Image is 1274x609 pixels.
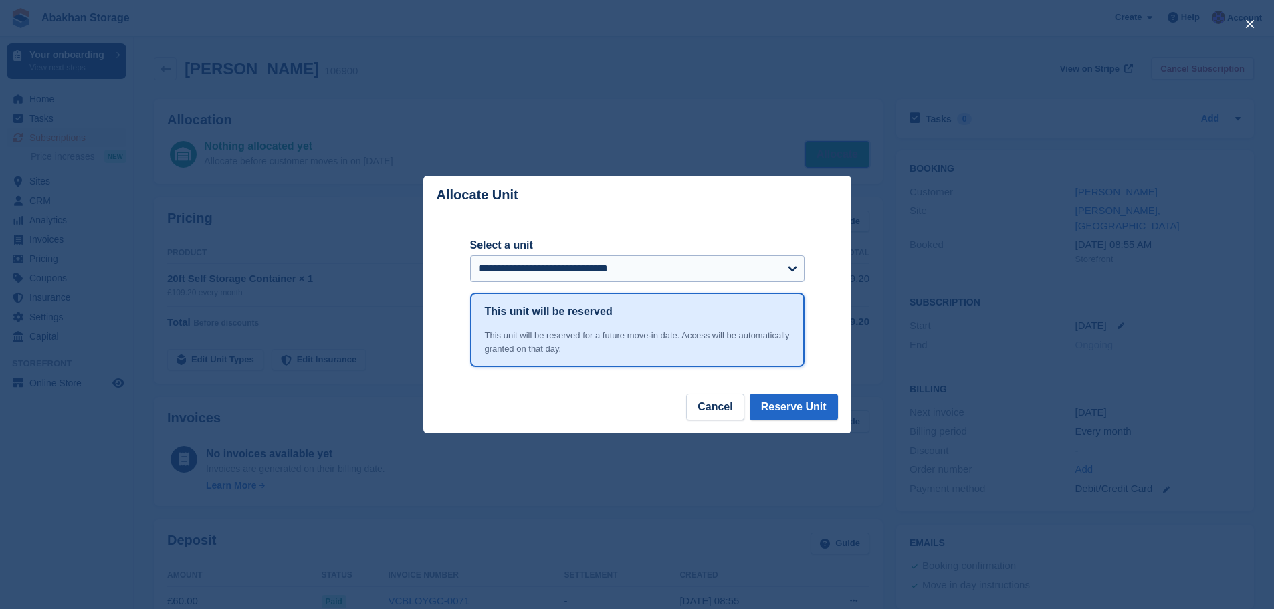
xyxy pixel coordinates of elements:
[750,394,838,420] button: Reserve Unit
[485,329,790,355] div: This unit will be reserved for a future move-in date. Access will be automatically granted on tha...
[437,187,518,203] p: Allocate Unit
[470,237,805,253] label: Select a unit
[485,303,613,320] h1: This unit will be reserved
[686,394,744,420] button: Cancel
[1239,13,1261,35] button: close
